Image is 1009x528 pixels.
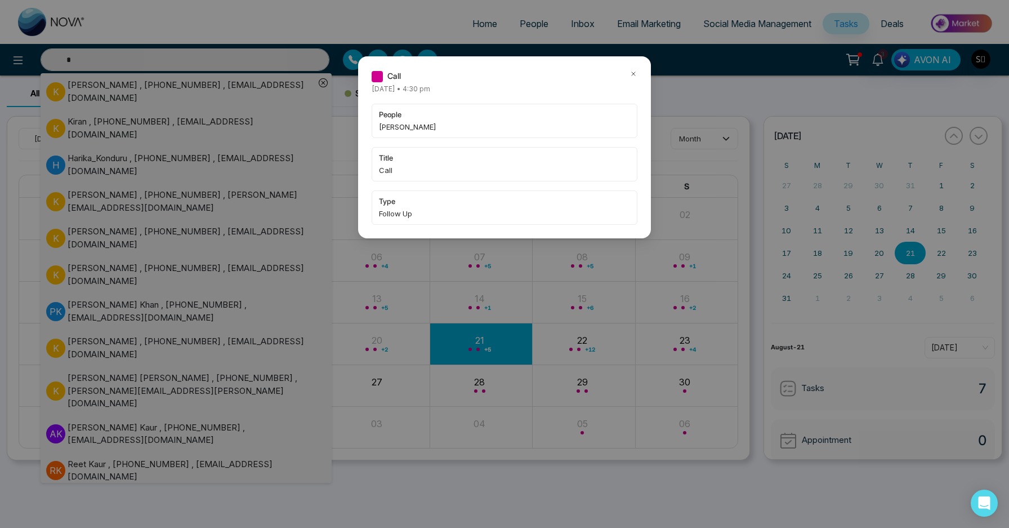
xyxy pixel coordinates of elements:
[379,152,630,163] span: title
[379,196,630,207] span: type
[379,121,630,132] span: [PERSON_NAME]
[387,70,401,82] span: Call
[379,165,630,176] span: Call
[379,109,630,120] span: people
[372,85,430,93] span: [DATE] • 4:30 pm
[379,208,630,219] span: Follow Up
[971,490,998,517] div: Open Intercom Messenger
